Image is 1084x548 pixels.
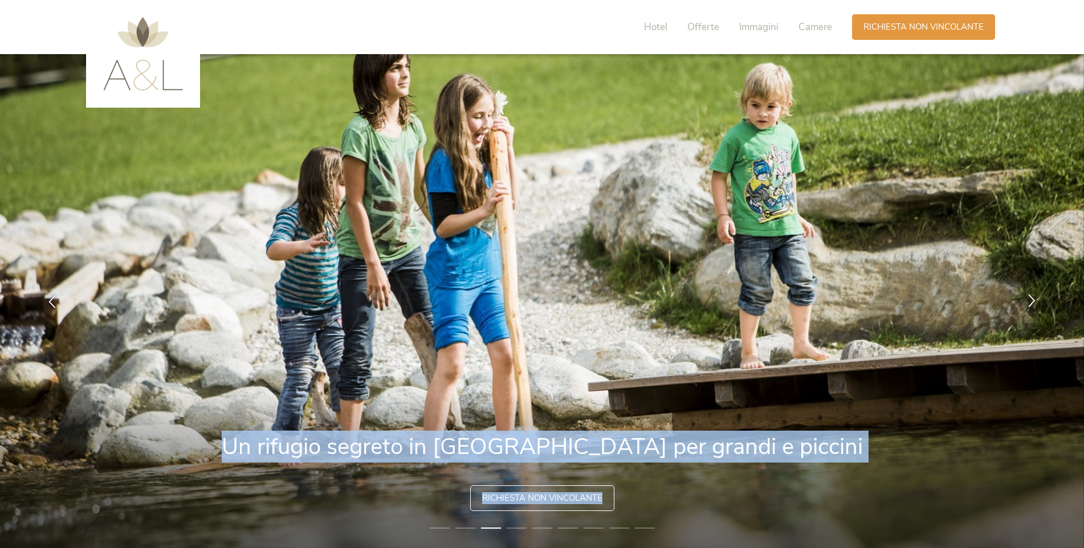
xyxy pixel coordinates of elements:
[687,21,719,34] span: Offerte
[739,21,779,34] span: Immagini
[863,21,984,33] span: Richiesta non vincolante
[644,21,667,34] span: Hotel
[482,492,602,504] span: Richiesta non vincolante
[798,21,832,34] span: Camere
[103,17,183,91] img: AMONTI & LUNARIS Wellnessresort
